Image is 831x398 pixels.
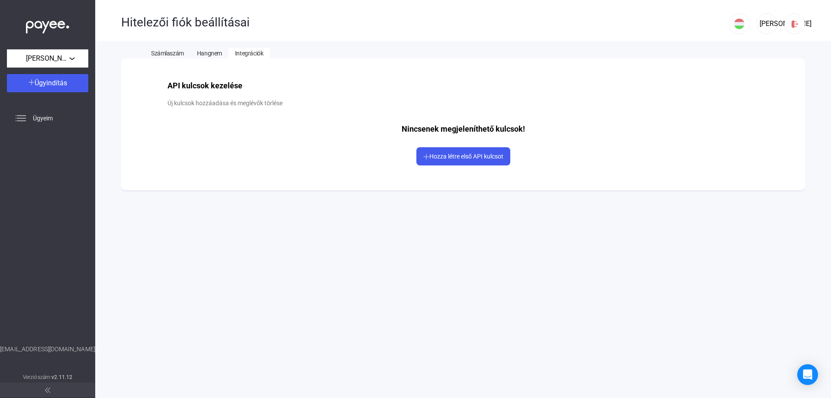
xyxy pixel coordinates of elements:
button: Hangnem [190,48,229,58]
div: API kulcsok kezelése [159,72,767,91]
img: arrow-double-left-grey.svg [45,388,50,393]
span: Integrációk [235,50,263,57]
img: white-payee-white-dot.svg [26,16,69,34]
img: HU [734,19,744,29]
mat-card-subtitle: Új kulcsok hozzáadása és meglévők törlése [159,98,767,108]
span: Hangnem [197,50,222,57]
img: list.svg [16,113,26,123]
button: Számlaszám [145,48,190,58]
img: plus-white.svg [29,79,35,85]
span: Ügyeim [33,113,53,123]
button: Ügyindítás [7,74,88,92]
button: Hozza létre első API kulcsot [416,147,510,165]
span: Ügyindítás [35,79,67,87]
strong: v2.11.12 [52,374,72,380]
div: Hitelezői fiók beállításai [121,15,729,30]
span: [PERSON_NAME] és fiai Kft. [26,53,69,64]
div: Open Intercom Messenger [797,364,818,385]
span: Hozza létre első API kulcsot [429,153,503,160]
button: [PERSON_NAME] és fiai Kft. [7,49,88,68]
div: Nincsenek megjeleníthető kulcsok! [393,115,534,143]
button: HU [729,13,750,34]
img: logout-red [790,19,799,29]
button: [PERSON_NAME] [757,13,777,34]
span: Számlaszám [151,50,184,57]
button: Integrációk [229,48,270,58]
img: plus-white.svg [423,154,429,160]
div: [PERSON_NAME] [760,19,774,29]
button: logout-red [784,13,805,34]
